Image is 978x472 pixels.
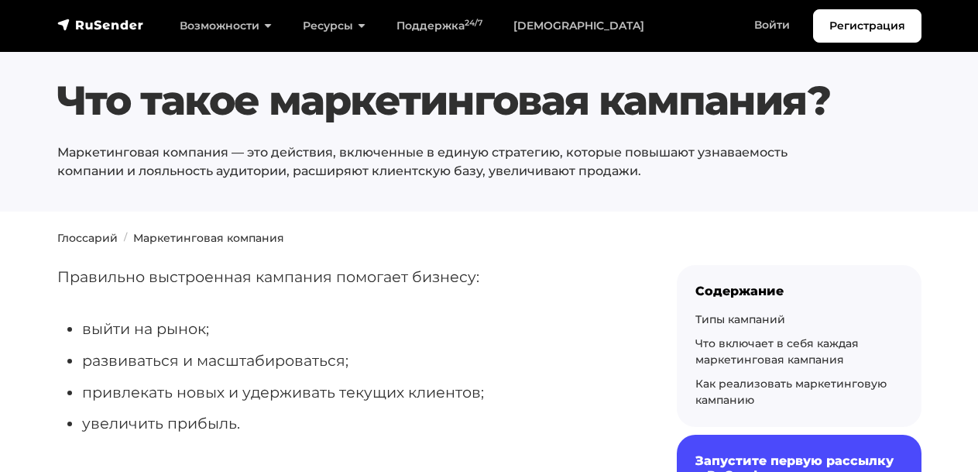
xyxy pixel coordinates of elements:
[465,18,482,28] sup: 24/7
[118,230,284,246] li: Маркетинговая компания
[695,336,859,367] a: Что включает в себя каждая маркетинговая кампания
[82,349,627,373] li: развиваться и масштабироваться;
[498,10,660,42] a: [DEMOGRAPHIC_DATA]
[57,17,144,33] img: RuSender
[57,265,627,289] p: Правильно выстроенная кампания помогает бизнесу:
[82,381,627,405] li: привлекать новых и удерживать текущих клиентов;
[57,143,848,181] p: Маркетинговая компания — это действия, включенные в единую стратегию, которые повышают узнаваемос...
[739,9,805,41] a: Войти
[695,312,785,326] a: Типы кампаний
[381,10,498,42] a: Поддержка24/7
[48,230,931,246] nav: breadcrumb
[695,284,903,298] div: Содержание
[164,10,287,42] a: Возможности
[287,10,381,42] a: Ресурсы
[813,9,921,43] a: Регистрация
[57,231,118,245] a: Глоссарий
[695,377,887,407] a: Как реализовать маркетинговую кампанию
[82,317,627,341] li: выйти на рынок;
[57,77,848,125] h1: Что такое маркетинговая кампания?
[82,412,627,436] li: увеличить прибыль.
